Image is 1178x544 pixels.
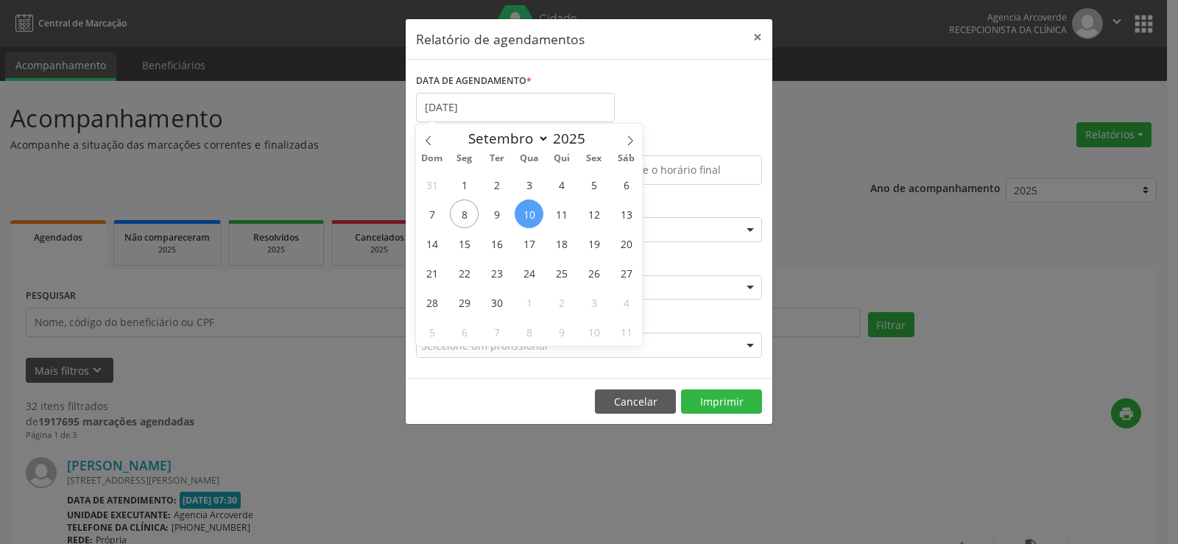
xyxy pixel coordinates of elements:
span: Setembro 10, 2025 [515,199,543,228]
input: Selecione uma data ou intervalo [416,93,615,122]
span: Setembro 2, 2025 [482,170,511,199]
span: Setembro 13, 2025 [612,199,641,228]
span: Seg [448,154,481,163]
span: Setembro 15, 2025 [450,229,479,258]
span: Sáb [610,154,643,163]
span: Ter [481,154,513,163]
span: Setembro 24, 2025 [515,258,543,287]
span: Outubro 10, 2025 [579,317,608,346]
span: Outubro 4, 2025 [612,288,641,317]
span: Setembro 20, 2025 [612,229,641,258]
button: Imprimir [681,389,762,414]
span: Setembro 4, 2025 [547,170,576,199]
span: Setembro 25, 2025 [547,258,576,287]
span: Setembro 21, 2025 [417,258,446,287]
input: Year [549,129,598,148]
span: Setembro 1, 2025 [450,170,479,199]
span: Outubro 7, 2025 [482,317,511,346]
span: Outubro 1, 2025 [515,288,543,317]
input: Selecione o horário final [593,155,762,185]
span: Outubro 3, 2025 [579,288,608,317]
span: Setembro 14, 2025 [417,229,446,258]
span: Outubro 9, 2025 [547,317,576,346]
span: Dom [416,154,448,163]
span: Setembro 29, 2025 [450,288,479,317]
span: Setembro 17, 2025 [515,229,543,258]
span: Setembro 16, 2025 [482,229,511,258]
span: Setembro 18, 2025 [547,229,576,258]
h5: Relatório de agendamentos [416,29,585,49]
span: Setembro 11, 2025 [547,199,576,228]
span: Outubro 2, 2025 [547,288,576,317]
span: Setembro 12, 2025 [579,199,608,228]
span: Sex [578,154,610,163]
span: Setembro 9, 2025 [482,199,511,228]
button: Close [743,19,772,55]
span: Selecione um profissional [421,338,548,353]
select: Month [461,128,549,149]
span: Setembro 6, 2025 [612,170,641,199]
span: Setembro 30, 2025 [482,288,511,317]
span: Setembro 23, 2025 [482,258,511,287]
span: Qui [546,154,578,163]
span: Setembro 27, 2025 [612,258,641,287]
span: Setembro 26, 2025 [579,258,608,287]
span: Outubro 6, 2025 [450,317,479,346]
button: Cancelar [595,389,676,414]
span: Setembro 7, 2025 [417,199,446,228]
label: DATA DE AGENDAMENTO [416,70,532,93]
span: Outubro 5, 2025 [417,317,446,346]
span: Outubro 8, 2025 [515,317,543,346]
span: Setembro 3, 2025 [515,170,543,199]
label: ATÉ [593,133,762,155]
span: Agosto 31, 2025 [417,170,446,199]
span: Outubro 11, 2025 [612,317,641,346]
span: Qua [513,154,546,163]
span: Setembro 28, 2025 [417,288,446,317]
span: Setembro 19, 2025 [579,229,608,258]
span: Setembro 8, 2025 [450,199,479,228]
span: Setembro 22, 2025 [450,258,479,287]
span: Setembro 5, 2025 [579,170,608,199]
